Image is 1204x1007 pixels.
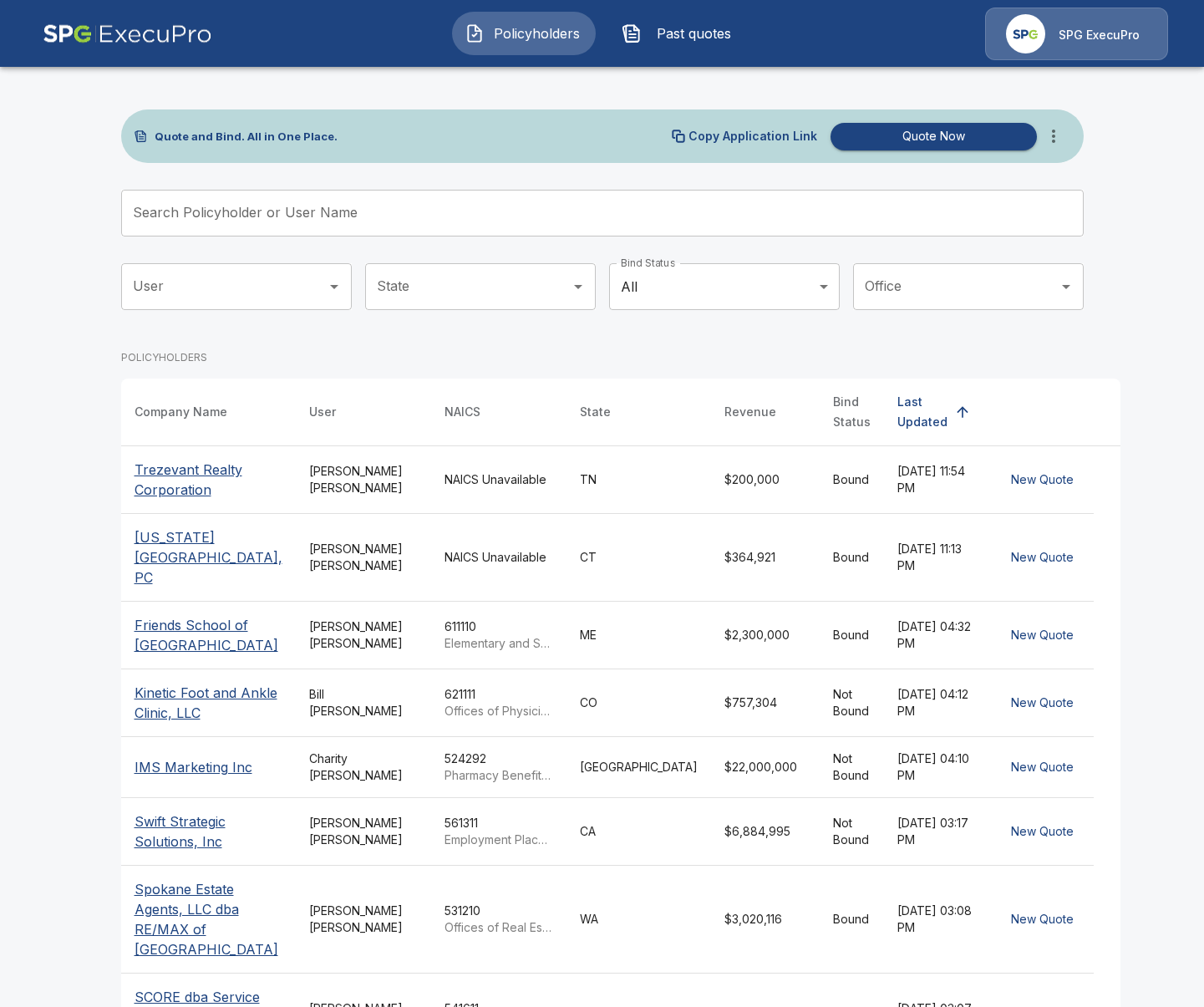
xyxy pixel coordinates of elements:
[884,446,991,514] td: [DATE] 11:54 PM
[831,123,1037,150] button: Quote Now
[820,866,884,974] td: Bound
[1004,904,1080,935] button: New Quote
[711,446,820,514] td: $200,000
[820,669,884,737] td: Not Bound
[309,402,336,422] div: User
[566,798,711,866] td: CA
[566,602,711,669] td: ME
[711,798,820,866] td: $6,884,995
[1006,14,1045,53] img: Agency Icon
[309,541,418,574] div: [PERSON_NAME] [PERSON_NAME]
[884,514,991,602] td: [DATE] 11:13 PM
[1004,465,1080,496] button: New Quote
[609,263,840,310] div: All
[724,402,776,422] div: Revenue
[622,23,642,43] img: Past quotes Icon
[135,879,282,959] p: Spokane Estate Agents, LLC dba RE/MAX of [GEOGRAPHIC_DATA]
[309,750,418,784] div: Charity [PERSON_NAME]
[135,527,282,587] p: [US_STATE][GEOGRAPHIC_DATA], PC
[309,618,418,652] div: [PERSON_NAME] [PERSON_NAME]
[323,275,346,298] button: Open
[431,514,566,602] td: NAICS Unavailable
[884,866,991,974] td: [DATE] 03:08 PM
[135,757,252,777] p: IMS Marketing Inc
[309,815,418,848] div: [PERSON_NAME] [PERSON_NAME]
[445,919,553,936] p: Offices of Real Estate Agents and Brokers
[1004,542,1080,573] button: New Quote
[1004,816,1080,847] button: New Quote
[445,815,553,848] div: 561311
[566,514,711,602] td: CT
[121,350,207,365] p: POLICYHOLDERS
[309,686,418,720] div: Bill [PERSON_NAME]
[820,737,884,798] td: Not Bound
[155,131,338,142] p: Quote and Bind. All in One Place.
[711,669,820,737] td: $757,304
[135,615,282,655] p: Friends School of [GEOGRAPHIC_DATA]
[609,12,753,55] button: Past quotes IconPast quotes
[445,832,553,848] p: Employment Placement Agencies
[445,903,553,936] div: 531210
[431,446,566,514] td: NAICS Unavailable
[820,514,884,602] td: Bound
[43,8,212,60] img: AA Logo
[566,275,590,298] button: Open
[711,737,820,798] td: $22,000,000
[1004,620,1080,651] button: New Quote
[135,460,282,500] p: Trezevant Realty Corporation
[985,8,1168,60] a: Agency IconSPG ExecuPro
[824,123,1037,150] a: Quote Now
[884,669,991,737] td: [DATE] 04:12 PM
[897,392,947,432] div: Last Updated
[445,635,553,652] p: Elementary and Secondary Schools
[648,23,740,43] span: Past quotes
[580,402,611,422] div: State
[1054,275,1078,298] button: Open
[711,602,820,669] td: $2,300,000
[820,602,884,669] td: Bound
[445,686,553,720] div: 621111
[621,256,675,270] label: Bind Status
[566,669,711,737] td: CO
[711,866,820,974] td: $3,020,116
[884,602,991,669] td: [DATE] 04:32 PM
[309,903,418,936] div: [PERSON_NAME] [PERSON_NAME]
[465,23,485,43] img: Policyholders Icon
[820,446,884,514] td: Bound
[711,514,820,602] td: $364,921
[820,379,884,446] th: Bind Status
[688,130,817,142] p: Copy Application Link
[1037,120,1070,153] button: more
[1004,752,1080,783] button: New Quote
[445,750,553,784] div: 524292
[452,12,596,55] button: Policyholders IconPolicyholders
[566,446,711,514] td: TN
[491,23,583,43] span: Policyholders
[135,811,282,852] p: Swift Strategic Solutions, Inc
[135,402,227,422] div: Company Name
[566,866,711,974] td: WA
[445,402,480,422] div: NAICS
[445,703,553,720] p: Offices of Physicians (except Mental Health Specialists)
[820,798,884,866] td: Not Bound
[1059,27,1140,43] p: SPG ExecuPro
[445,618,553,652] div: 611110
[445,767,553,784] p: Pharmacy Benefit Management and Other Third Party Administration of Insurance and Pension Funds
[884,798,991,866] td: [DATE] 03:17 PM
[135,683,282,723] p: Kinetic Foot and Ankle Clinic, LLC
[309,463,418,496] div: [PERSON_NAME] [PERSON_NAME]
[884,737,991,798] td: [DATE] 04:10 PM
[1004,688,1080,719] button: New Quote
[566,737,711,798] td: [GEOGRAPHIC_DATA]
